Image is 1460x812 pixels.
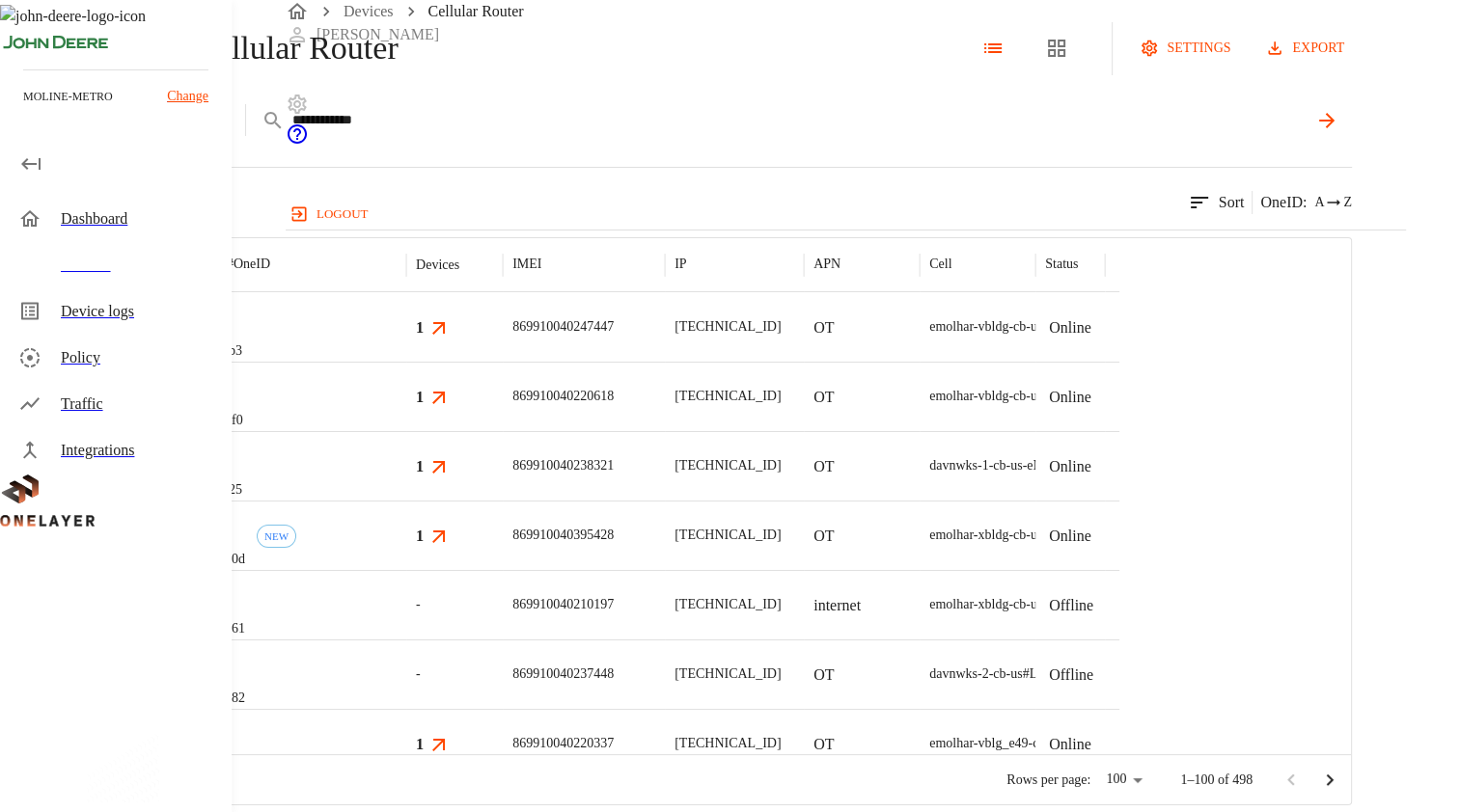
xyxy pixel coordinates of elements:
[813,733,834,756] p: OT
[1049,733,1091,756] p: Online
[929,526,1288,545] div: emolhar-xbldg-cb-us-eNB493831 #DH240725609::NOKIA::ASIB
[929,528,1112,542] span: emolhar-xbldg-cb-us-eNB493831
[675,526,781,545] p: [TECHNICAL_ID]
[1049,594,1093,617] p: Offline
[512,255,541,274] p: IMEI
[286,132,309,149] span: Support Portal
[813,386,834,409] p: OT
[1006,771,1090,790] p: Rows per page:
[512,456,614,475] p: 869910040238321
[675,317,781,337] p: [TECHNICAL_ID]
[1045,255,1078,274] p: Status
[929,387,1288,406] div: emolhar-vbldg-cb-us-eNB493830 #DH240725611::NOKIA::ASIB
[675,664,781,684] p: [TECHNICAL_ID]
[416,595,421,614] span: -
[929,595,1288,614] div: emolhar-xbldg-cb-us-eNB493831 #DH240725609::NOKIA::ASIB
[929,666,1022,681] span: davnwks-2-cb-us
[416,664,421,684] span: -
[286,132,309,149] a: onelayer-support
[1098,766,1149,794] div: 100
[929,317,1288,337] div: emolhar-vbldg-cb-us-eNB493830 #DH240725611::NOKIA::ASIB
[512,387,614,406] p: 869910040220618
[929,319,1112,334] span: emolhar-vbldg-cb-us-eNB493830
[416,525,424,547] h3: 1
[512,317,614,337] p: 869910040247447
[344,3,394,19] a: Devices
[813,255,840,274] p: APN
[227,257,270,271] span: # OneID
[1180,771,1253,790] p: 1–100 of 498
[813,663,834,687] p: OT
[416,733,424,755] h3: 1
[1049,386,1091,409] p: Online
[1049,525,1091,548] p: Online
[675,255,686,274] p: IP
[813,525,834,548] p: OT
[1049,663,1093,687] p: Offline
[1023,666,1195,681] span: #L1243710802::NOKIA::ASIB
[675,387,781,406] p: [TECHNICAL_ID]
[416,455,424,477] h3: 1
[813,316,834,339] p: OT
[512,664,614,684] p: 869910040237448
[416,316,424,338] h3: 1
[1049,316,1091,339] p: Online
[286,199,375,230] button: logout
[675,456,781,475] p: [TECHNICAL_ID]
[813,455,834,478] p: OT
[512,595,614,614] p: 869910040210197
[1310,761,1349,799] button: Go to next page
[929,458,1092,473] span: davnwks-1-cb-us-eNB493850
[512,526,614,545] p: 869910040395428
[929,597,1112,611] span: emolhar-xbldg-cb-us-eNB493831
[257,525,296,548] div: First seen: 09/30/2025 06:40:42 AM
[929,389,1112,403] span: emolhar-vbldg-cb-us-eNB493830
[416,257,459,273] div: Devices
[929,736,1061,750] span: emolhar-vblg_e49-ca-us
[286,199,1406,230] a: logout
[512,734,614,753] p: 869910040220337
[258,530,295,542] span: NEW
[416,386,424,408] h3: 1
[929,255,951,274] p: Cell
[675,734,781,753] p: [TECHNICAL_ID]
[1049,455,1091,478] p: Online
[675,595,781,614] p: [TECHNICAL_ID]
[813,594,861,617] p: internet
[317,23,439,46] p: [PERSON_NAME]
